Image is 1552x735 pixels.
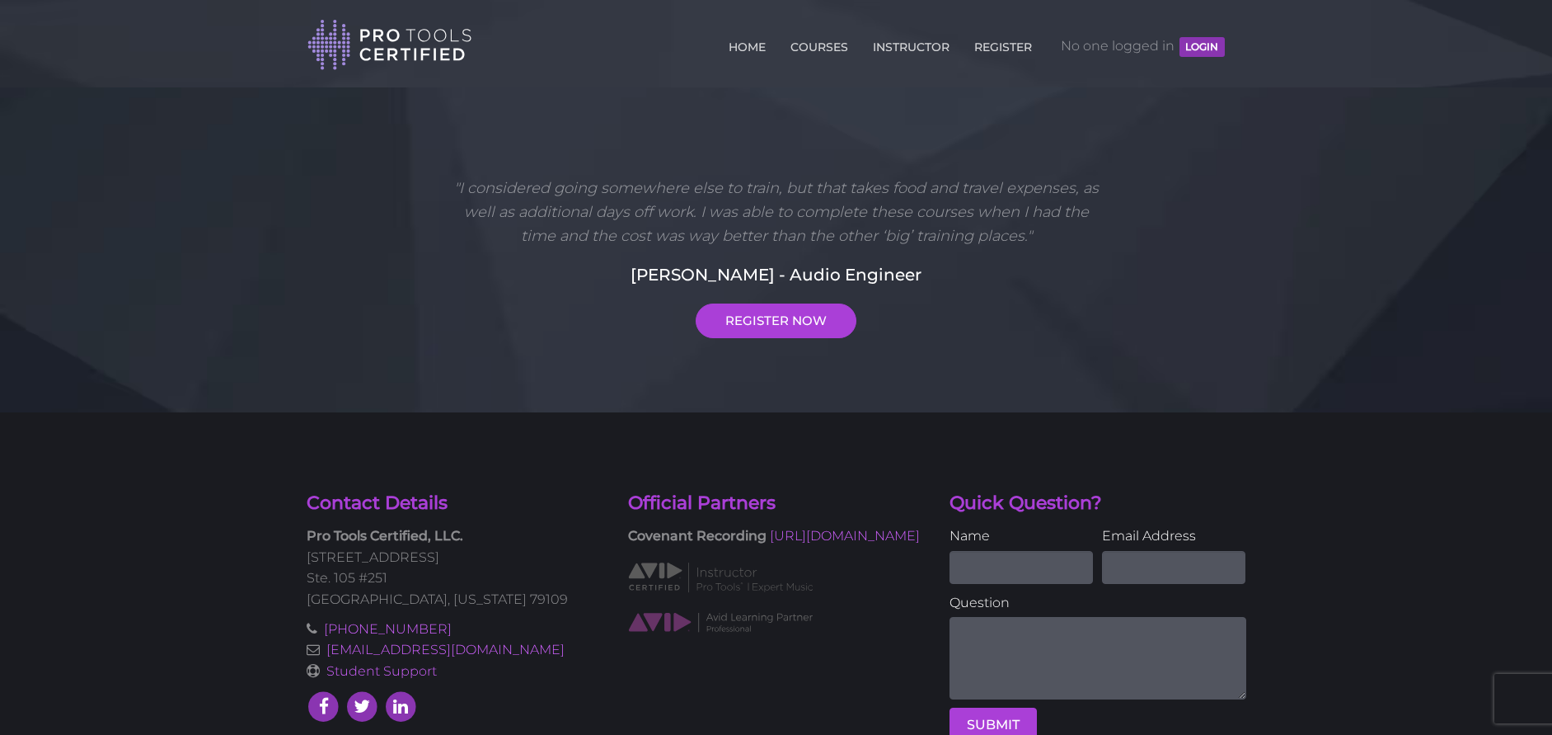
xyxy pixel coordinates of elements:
img: Pro Tools Certified Logo [307,18,472,72]
a: [PHONE_NUMBER] [324,621,452,637]
img: AVID Learning Partner classification logo [628,611,814,634]
h4: Contact Details [307,491,603,516]
a: HOME [724,31,770,57]
a: Student Support [326,663,437,679]
strong: Covenant Recording [628,528,767,544]
button: LOGIN [1179,37,1224,57]
label: Email Address [1102,525,1245,547]
a: INSTRUCTOR [869,31,954,57]
h5: [PERSON_NAME] - Audio Engineer [307,262,1246,287]
a: COURSES [786,31,852,57]
span: No one logged in [1061,21,1224,71]
a: REGISTER NOW [696,304,856,338]
h4: Quick Question? [949,491,1246,516]
label: Name [949,525,1093,547]
a: [URL][DOMAIN_NAME] [770,528,920,544]
img: AVID Expert Instructor classification logo [628,560,814,595]
a: [EMAIL_ADDRESS][DOMAIN_NAME] [326,642,565,657]
label: Question [949,592,1246,614]
p: "I considered going somewhere else to train, but that takes food and travel expenses, as well as ... [448,177,1105,247]
a: REGISTER [970,31,1036,57]
h4: Official Partners [628,491,925,516]
p: [STREET_ADDRESS] Ste. 105 #251 [GEOGRAPHIC_DATA], [US_STATE] 79109 [307,525,603,610]
strong: Pro Tools Certified, LLC. [307,528,463,544]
